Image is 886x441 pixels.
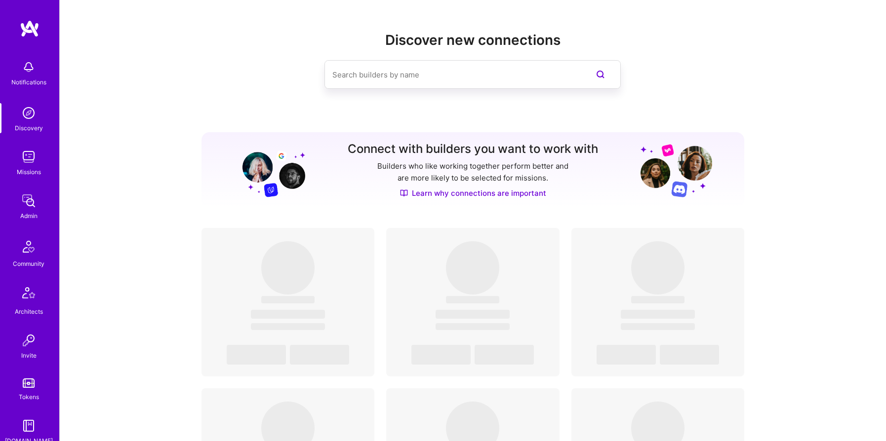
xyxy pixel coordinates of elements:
[17,235,40,258] img: Community
[400,188,546,198] a: Learn why connections are important
[19,331,39,350] img: Invite
[411,345,471,365] span: ‌
[17,167,41,177] div: Missions
[348,142,598,156] h3: Connect with builders you want to work with
[19,392,39,402] div: Tokens
[261,241,315,294] span: ‌
[234,143,305,197] img: Grow your network
[446,296,499,303] span: ‌
[19,103,39,123] img: discovery
[20,211,38,221] div: Admin
[436,323,510,330] span: ‌
[631,241,685,294] span: ‌
[20,20,40,37] img: logo
[597,345,656,365] span: ‌
[19,191,39,211] img: admin teamwork
[227,345,286,365] span: ‌
[201,32,745,48] h2: Discover new connections
[17,283,40,306] img: Architects
[251,310,325,319] span: ‌
[375,160,570,184] p: Builders who like working together perform better and are more likely to be selected for missions.
[19,416,39,436] img: guide book
[251,323,325,330] span: ‌
[400,189,408,197] img: Discover
[21,350,37,361] div: Invite
[641,144,712,197] img: Grow your network
[332,62,573,87] input: Search builders by name
[290,345,349,365] span: ‌
[19,57,39,77] img: bell
[621,310,695,319] span: ‌
[15,306,43,317] div: Architects
[19,147,39,167] img: teamwork
[631,296,685,303] span: ‌
[11,77,46,87] div: Notifications
[261,296,315,303] span: ‌
[475,345,534,365] span: ‌
[595,69,606,80] i: icon SearchPurple
[23,378,35,388] img: tokens
[13,258,44,269] div: Community
[446,241,499,294] span: ‌
[436,310,510,319] span: ‌
[15,123,43,133] div: Discovery
[660,345,719,365] span: ‌
[621,323,695,330] span: ‌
